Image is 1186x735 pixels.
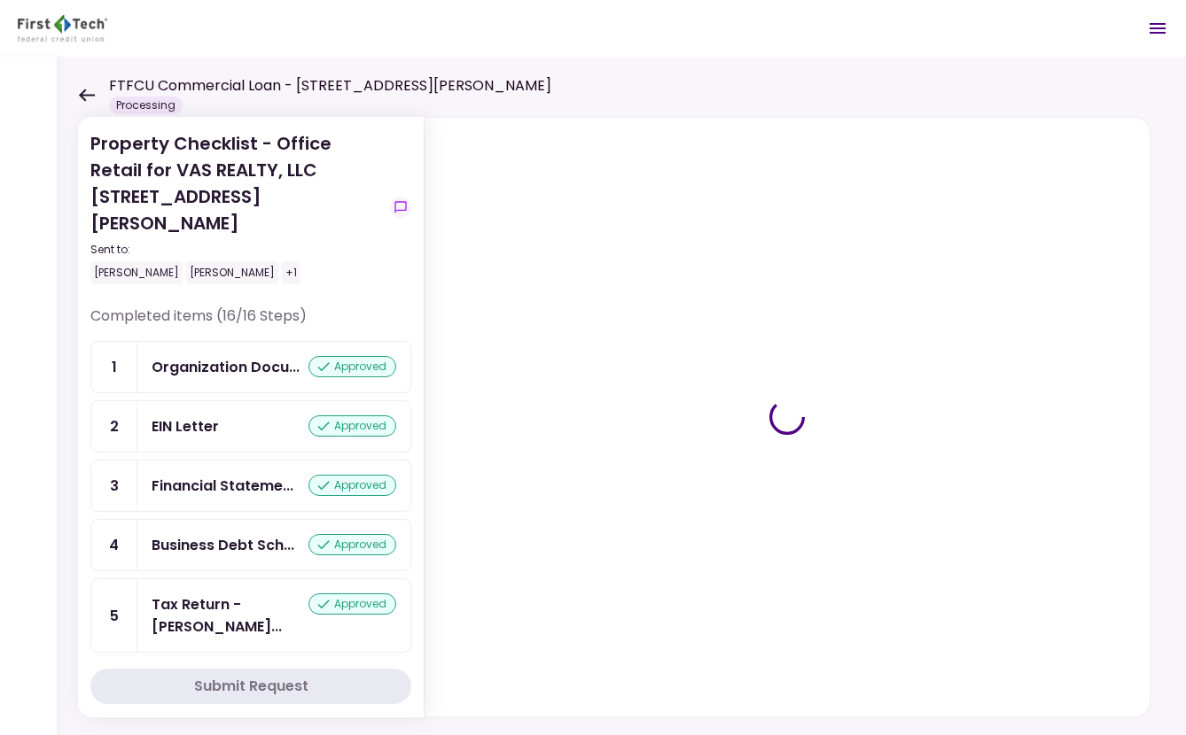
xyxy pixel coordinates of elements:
[90,242,383,258] div: Sent to:
[90,341,411,393] a: 1Organization Documents for Borrowing Entityapproved
[90,261,183,284] div: [PERSON_NAME]
[308,475,396,496] div: approved
[91,401,137,452] div: 2
[90,669,411,704] button: Submit Request
[90,578,411,653] a: 5Tax Return - Borrowerapproved
[152,415,219,437] div: EIN Letter
[109,97,183,114] div: Processing
[91,342,137,392] div: 1
[90,400,411,453] a: 2EIN Letterapproved
[152,593,308,638] div: Tax Return - Borrower
[308,534,396,555] div: approved
[91,520,137,570] div: 4
[18,15,107,42] img: Partner icon
[90,306,411,341] div: Completed items (16/16 Steps)
[308,356,396,377] div: approved
[1136,7,1179,50] button: Open menu
[308,415,396,437] div: approved
[308,593,396,615] div: approved
[152,475,293,497] div: Financial Statement - Borrower
[186,261,278,284] div: [PERSON_NAME]
[109,75,551,97] h1: FTFCU Commercial Loan - [STREET_ADDRESS][PERSON_NAME]
[152,356,300,378] div: Organization Documents for Borrowing Entity
[90,460,411,512] a: 3Financial Statement - Borrowerapproved
[90,519,411,571] a: 4Business Debt Scheduleapproved
[282,261,300,284] div: +1
[194,676,308,697] div: Submit Request
[152,534,294,556] div: Business Debt Schedule
[90,130,383,284] div: Property Checklist - Office Retail for VAS REALTY, LLC [STREET_ADDRESS][PERSON_NAME]
[390,197,411,218] button: show-messages
[91,579,137,652] div: 5
[91,460,137,511] div: 3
